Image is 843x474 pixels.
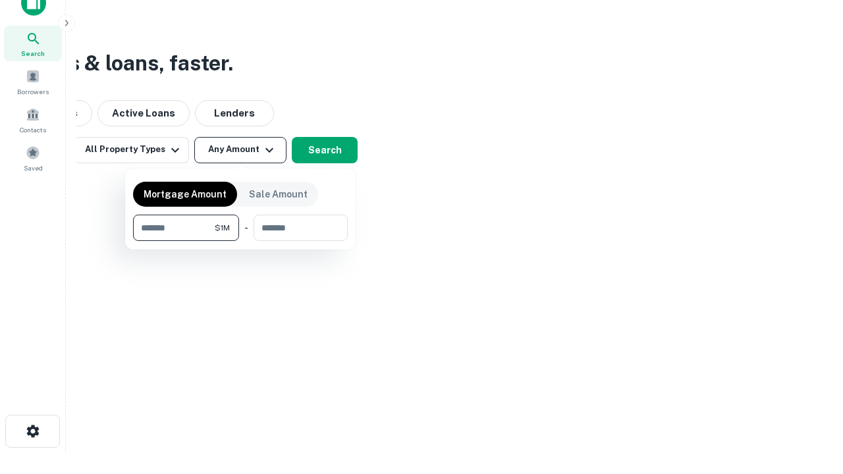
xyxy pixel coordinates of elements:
[244,215,248,241] div: -
[777,369,843,432] iframe: Chat Widget
[144,187,227,201] p: Mortgage Amount
[249,187,308,201] p: Sale Amount
[215,222,230,234] span: $1M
